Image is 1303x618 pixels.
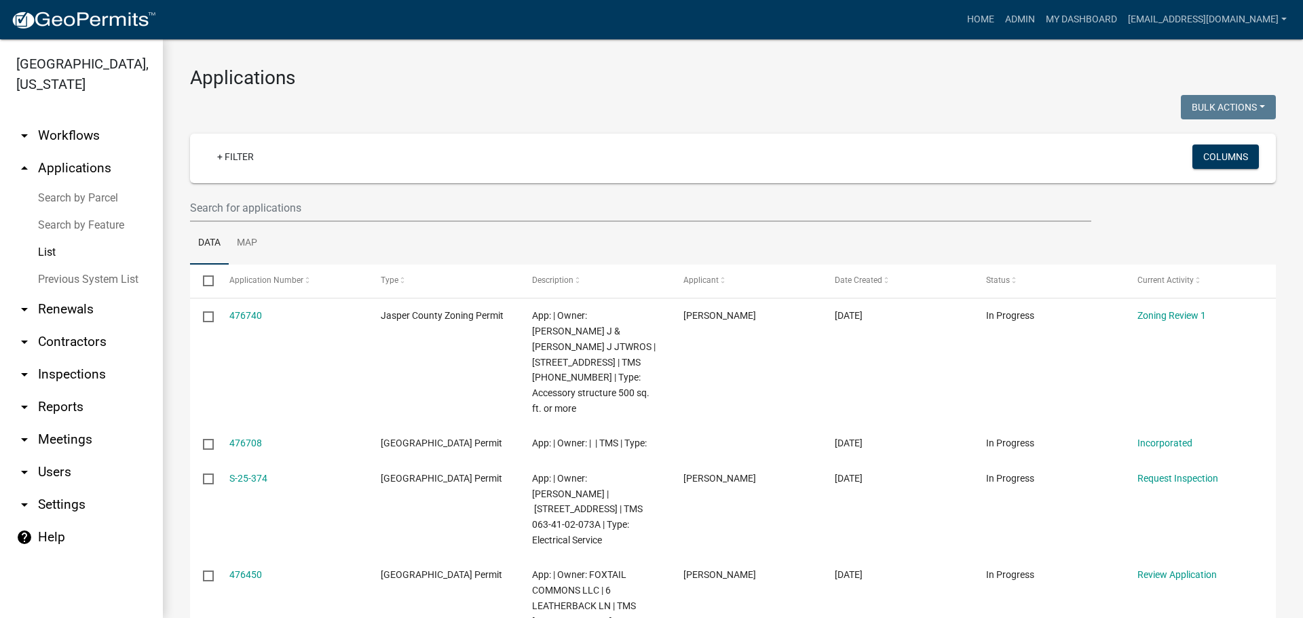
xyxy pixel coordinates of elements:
[986,275,1010,285] span: Status
[835,438,863,448] span: 09/10/2025
[1137,310,1206,321] a: Zoning Review 1
[16,301,33,317] i: arrow_drop_down
[16,464,33,480] i: arrow_drop_down
[986,310,1034,321] span: In Progress
[1137,275,1194,285] span: Current Activity
[16,497,33,513] i: arrow_drop_down
[532,438,647,448] span: App: | Owner: | | TMS | Type:
[16,128,33,144] i: arrow_drop_down
[381,275,398,285] span: Type
[367,265,518,297] datatable-header-cell: Type
[229,438,262,448] a: 476708
[16,160,33,176] i: arrow_drop_up
[1137,569,1217,580] a: Review Application
[973,265,1125,297] datatable-header-cell: Status
[1137,473,1218,484] a: Request Inspection
[216,265,367,297] datatable-header-cell: Application Number
[986,438,1034,448] span: In Progress
[190,66,1276,90] h3: Applications
[381,310,504,321] span: Jasper County Zoning Permit
[683,569,756,580] span: Kimberley Bonarrigo
[1122,7,1292,33] a: [EMAIL_ADDRESS][DOMAIN_NAME]
[1181,95,1276,119] button: Bulk Actions
[532,473,643,545] span: App: | Owner: BRYANT ELIZABETH | 510 FAMILY CIR | TMS 063-41-02-073A | Type: Electrical Service
[532,275,573,285] span: Description
[229,310,262,321] a: 476740
[16,399,33,415] i: arrow_drop_down
[16,366,33,383] i: arrow_drop_down
[16,431,33,448] i: arrow_drop_down
[229,473,267,484] a: S-25-374
[16,334,33,350] i: arrow_drop_down
[381,473,502,484] span: Jasper County Building Permit
[1000,7,1040,33] a: Admin
[1192,144,1259,169] button: Columns
[381,569,502,580] span: Jasper County Building Permit
[229,222,265,265] a: Map
[683,275,719,285] span: Applicant
[16,529,33,545] i: help
[835,275,882,285] span: Date Created
[532,310,656,414] span: App: | Owner: RALEY BLANE J & MALLORY J JTWROS | 601 SWIFT HORSE LN | TMS 024-00-03-078 | Type: A...
[835,473,863,484] span: 09/10/2025
[683,473,756,484] span: Thomas Maroney
[206,144,265,169] a: + Filter
[519,265,671,297] datatable-header-cell: Description
[190,265,216,297] datatable-header-cell: Select
[1137,438,1192,448] a: Incorporated
[1125,265,1276,297] datatable-header-cell: Current Activity
[835,569,863,580] span: 09/10/2025
[381,438,502,448] span: Jasper County Building Permit
[229,569,262,580] a: 476450
[1040,7,1122,33] a: My Dashboard
[190,222,229,265] a: Data
[835,310,863,321] span: 09/10/2025
[822,265,973,297] datatable-header-cell: Date Created
[671,265,822,297] datatable-header-cell: Applicant
[986,569,1034,580] span: In Progress
[229,275,303,285] span: Application Number
[190,194,1091,222] input: Search for applications
[986,473,1034,484] span: In Progress
[683,310,756,321] span: Blane Raley
[962,7,1000,33] a: Home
